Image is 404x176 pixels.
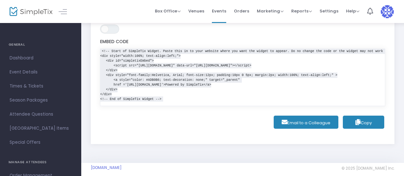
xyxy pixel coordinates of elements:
span: Special Offers [10,138,72,147]
button: Copy [343,116,384,129]
span: [GEOGRAPHIC_DATA] Items [10,124,72,133]
h4: GENERAL [9,38,73,51]
span: Copy [356,120,372,126]
span: Venues [188,3,204,19]
span: Times & Tickets [10,82,72,90]
span: Events [212,3,226,19]
span: Reports [291,8,312,14]
span: Email to a Colleague [278,117,334,129]
span: Dashboard [10,54,72,62]
span: Help [346,8,359,14]
span: Box Office [155,8,181,14]
a: [DOMAIN_NAME] [91,165,122,170]
span: Orders [234,3,249,19]
span: Attendee Questions [10,110,72,119]
span: Event Details [10,68,72,76]
a: Email to a Colleague [274,116,338,129]
span: Settings [320,3,338,19]
span: Marketing [257,8,284,14]
h4: MANAGE ATTENDEES [9,156,73,169]
span: Season Packages [10,96,72,104]
label: Embed Code [100,35,128,49]
span: © 2025 [DOMAIN_NAME] Inc. [342,166,394,171]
